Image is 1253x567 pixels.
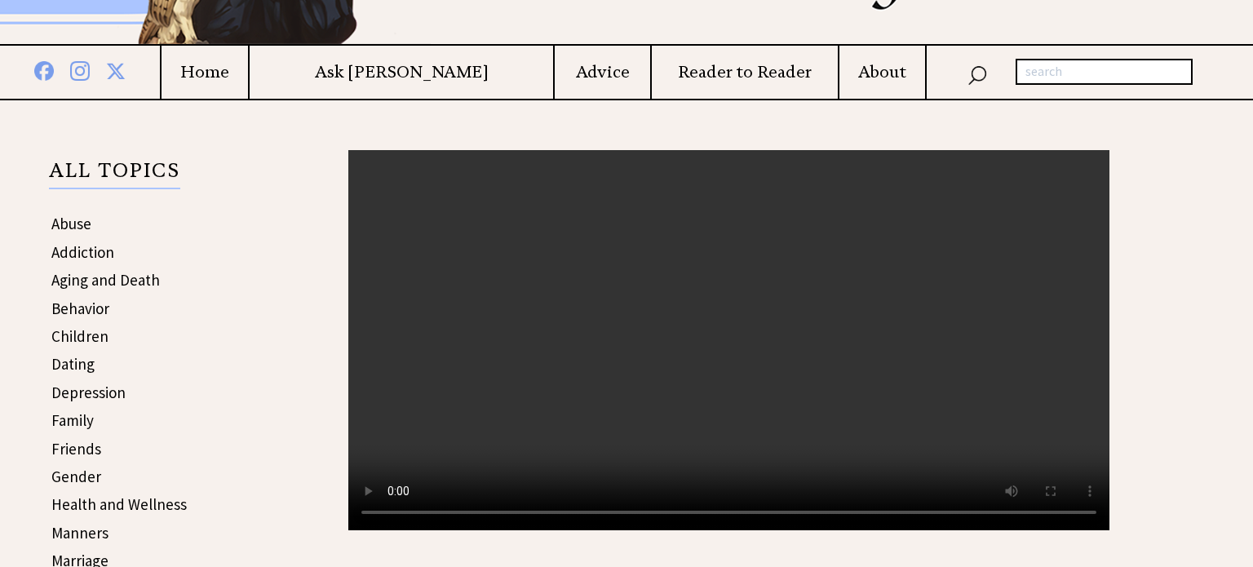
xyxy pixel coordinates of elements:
a: Health and Wellness [51,494,187,514]
a: Manners [51,523,108,543]
a: Depression [51,383,126,402]
a: Family [51,410,94,430]
img: instagram%20blue.png [70,58,90,81]
a: Advice [555,62,650,82]
a: About [839,62,925,82]
a: Addiction [51,242,114,262]
video: Your browser does not support the audio element. [348,150,1109,530]
a: Gender [51,467,101,486]
a: Friends [51,439,101,458]
a: Home [162,62,248,82]
a: Abuse [51,214,91,233]
img: x%20blue.png [106,59,126,81]
a: Behavior [51,299,109,318]
img: search_nav.png [967,62,987,86]
a: Reader to Reader [652,62,838,82]
a: Dating [51,354,95,374]
input: search [1016,59,1193,85]
a: Children [51,326,108,346]
a: Ask [PERSON_NAME] [250,62,553,82]
img: facebook%20blue.png [34,58,54,81]
a: Aging and Death [51,270,160,290]
p: ALL TOPICS [49,162,180,189]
